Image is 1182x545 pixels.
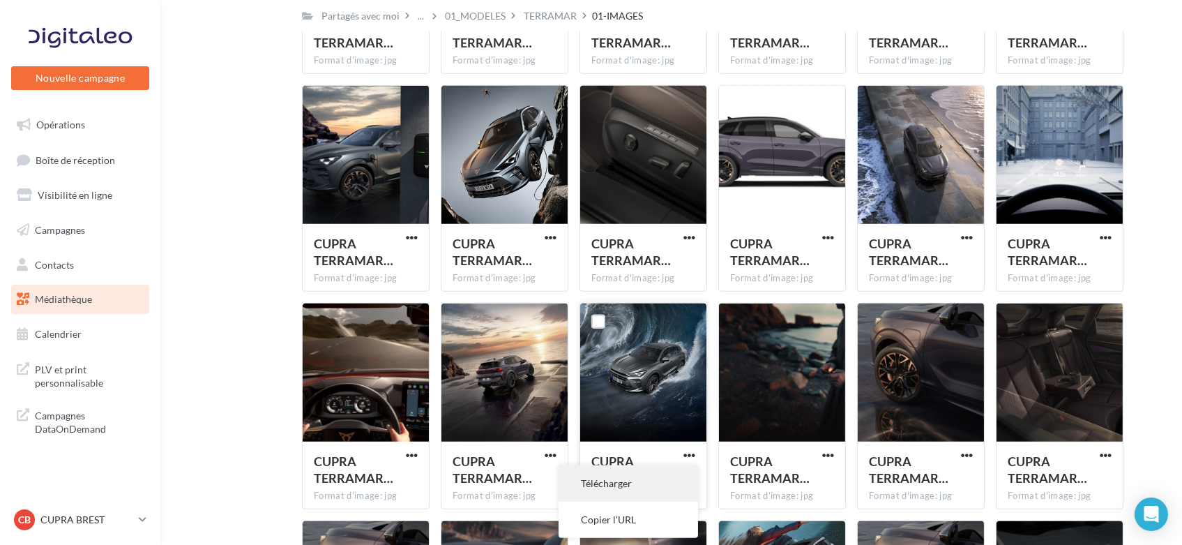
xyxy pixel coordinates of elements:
span: CUPRA TERRAMAR 118 [453,454,532,486]
a: Opérations [8,110,152,140]
span: CUPRA TERRAMAR 022 [1008,236,1087,268]
span: CUPRA TERRAMAR 138 [730,236,810,268]
span: CUPRA TERRAMAR 150 [314,236,393,268]
a: Contacts [8,251,152,280]
a: Calendrier [8,320,152,349]
span: CB [18,513,31,527]
p: CUPRA BREST [40,513,133,527]
a: CB CUPRA BREST [11,507,149,533]
div: Format d'image: jpg [730,272,834,285]
span: Visibilité en ligne [38,189,112,201]
div: 01-IMAGES [592,9,643,23]
span: Boîte de réception [36,154,115,165]
div: Format d'image: jpg [730,490,834,502]
div: Format d'image: jpg [591,272,695,285]
span: CUPRA TERRAMAR 069 [591,236,671,268]
div: Format d'image: jpg [869,490,973,502]
a: Médiathèque [8,285,152,314]
div: Format d'image: jpg [314,490,418,502]
span: CUPRA TERRAMAR 048 [730,454,810,486]
span: Campagnes [35,224,85,236]
span: Médiathèque [35,293,92,305]
button: Télécharger [559,465,698,502]
div: Format d'image: jpg [453,272,556,285]
div: Format d'image: jpg [1008,490,1112,502]
div: Format d'image: jpg [869,272,973,285]
span: Calendrier [35,328,82,340]
span: CUPRA TERRAMAR 124 [869,454,948,486]
a: Boîte de réception [8,145,152,175]
div: Format d'image: jpg [453,490,556,502]
span: CUPRA TERRAMAR 153 [591,454,671,486]
div: Open Intercom Messenger [1135,498,1168,531]
span: PLV et print personnalisable [35,360,144,390]
span: CUPRA TERRAMAR 185 [453,236,532,268]
div: Format d'image: jpg [730,54,834,67]
div: Format d'image: jpg [869,54,973,67]
a: Visibilité en ligne [8,181,152,210]
span: Contacts [35,258,74,270]
button: Nouvelle campagne [11,66,149,90]
div: Format d'image: jpg [314,272,418,285]
div: Format d'image: jpg [1008,54,1112,67]
span: CUPRA TERRAMAR 113 [869,236,948,268]
span: Opérations [36,119,85,130]
div: Format d'image: jpg [453,54,556,67]
div: TERRAMAR [524,9,577,23]
div: Format d'image: jpg [1008,272,1112,285]
span: CUPRA TERRAMAR 034 [1008,454,1087,486]
a: PLV et print personnalisable [8,354,152,396]
div: Format d'image: jpg [314,54,418,67]
a: Campagnes DataOnDemand [8,401,152,442]
a: Campagnes [8,216,152,245]
span: Campagnes DataOnDemand [35,406,144,436]
div: Format d'image: jpg [591,54,695,67]
button: Copier l'URL [559,502,698,538]
span: CUPRA TERRAMAR 166 [314,454,393,486]
div: 01_MODELES [445,9,506,23]
div: Partagés avec moi [321,9,400,23]
div: ... [415,6,427,26]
